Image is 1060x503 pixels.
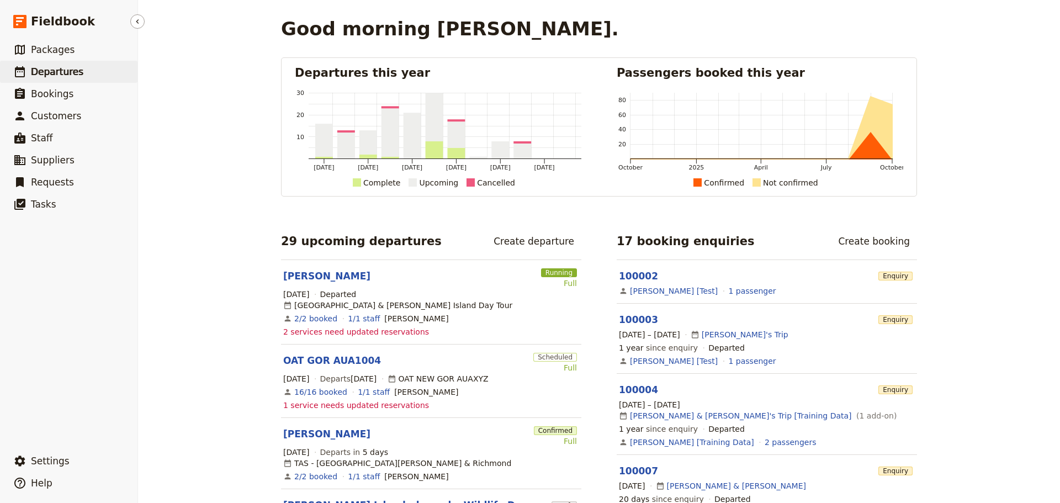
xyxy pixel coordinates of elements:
[541,268,577,277] span: Running
[31,88,73,99] span: Bookings
[619,314,658,325] a: 100003
[619,384,658,395] a: 100004
[363,176,400,189] div: Complete
[294,386,347,398] a: View the bookings for this departure
[283,354,381,367] a: OAT GOR AUA1004
[320,447,388,458] span: Departs in
[320,289,357,300] div: Departed
[283,289,309,300] span: [DATE]
[294,471,337,482] a: View the bookings for this departure
[618,112,626,119] tspan: 60
[283,458,511,469] div: TAS - [GEOGRAPHIC_DATA][PERSON_NAME] & Richmond
[754,164,768,171] tspan: April
[351,374,377,383] span: [DATE]
[619,342,698,353] span: since enquiry
[283,269,370,283] a: [PERSON_NAME]
[880,164,904,171] tspan: October
[296,134,304,141] tspan: 10
[619,480,645,491] span: [DATE]
[384,471,448,482] span: Jen Collins
[31,199,56,210] span: Tasks
[534,436,577,447] div: Full
[296,89,304,97] tspan: 30
[283,427,370,441] a: [PERSON_NAME]
[130,14,145,29] button: Hide menu
[394,386,458,398] span: Cory Corbett
[820,164,832,171] tspan: July
[619,465,658,476] a: 100007
[281,18,619,40] h1: Good morning [PERSON_NAME].
[878,272,913,280] span: Enquiry
[283,326,429,337] span: 2 services need updated reservations
[534,164,555,171] tspan: [DATE]
[296,112,304,119] tspan: 20
[314,164,334,171] tspan: [DATE]
[831,232,917,251] a: Create booking
[534,426,577,435] span: Confirmed
[878,385,913,394] span: Enquiry
[878,315,913,324] span: Enquiry
[31,110,81,121] span: Customers
[490,164,511,171] tspan: [DATE]
[763,176,818,189] div: Not confirmed
[630,410,852,421] a: [PERSON_NAME] & [PERSON_NAME]'s Trip [Training Data]
[619,399,680,410] span: [DATE] – [DATE]
[630,356,718,367] a: [PERSON_NAME] [Test]
[630,285,718,296] a: [PERSON_NAME] [Test]
[618,126,626,133] tspan: 40
[704,176,744,189] div: Confirmed
[283,447,309,458] span: [DATE]
[619,271,658,282] a: 100002
[618,164,643,171] tspan: October
[358,164,378,171] tspan: [DATE]
[533,353,577,362] span: Scheduled
[31,456,70,467] span: Settings
[283,300,512,311] div: [GEOGRAPHIC_DATA] & [PERSON_NAME] Island Day Tour
[358,386,390,398] a: 1/1 staff
[618,97,626,104] tspan: 80
[617,233,755,250] h2: 17 booking enquiries
[854,410,897,421] span: ( 1 add-on )
[348,313,380,324] a: 1/1 staff
[667,480,806,491] a: [PERSON_NAME] & [PERSON_NAME]
[619,343,644,352] span: 1 year
[283,400,429,411] span: 1 service needs updated reservations
[533,362,577,373] div: Full
[348,471,380,482] a: 1/1 staff
[630,437,754,448] a: [PERSON_NAME] [Training Data]
[31,478,52,489] span: Help
[619,423,698,435] span: since enquiry
[31,133,53,144] span: Staff
[486,232,581,251] a: Create departure
[708,342,745,353] div: Departed
[320,373,377,384] span: Departs
[702,329,788,340] a: [PERSON_NAME]'s Trip
[477,176,515,189] div: Cancelled
[419,176,458,189] div: Upcoming
[728,285,776,296] a: View the passengers for this booking
[295,65,581,81] h2: Departures this year
[384,313,448,324] span: Steve Blenheim
[388,373,489,384] div: OAT NEW GOR AUAXYZ
[541,278,577,289] div: Full
[31,44,75,55] span: Packages
[618,141,626,148] tspan: 20
[31,13,95,30] span: Fieldbook
[688,164,704,171] tspan: 2025
[294,313,337,324] a: View the bookings for this departure
[619,329,680,340] span: [DATE] – [DATE]
[617,65,903,81] h2: Passengers booked this year
[728,356,776,367] a: View the passengers for this booking
[765,437,816,448] a: View the passengers for this booking
[402,164,422,171] tspan: [DATE]
[31,177,74,188] span: Requests
[878,467,913,475] span: Enquiry
[363,448,388,457] span: 5 days
[31,66,83,77] span: Departures
[283,373,309,384] span: [DATE]
[446,164,467,171] tspan: [DATE]
[708,423,745,435] div: Departed
[31,155,75,166] span: Suppliers
[281,233,442,250] h2: 29 upcoming departures
[619,425,644,433] span: 1 year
